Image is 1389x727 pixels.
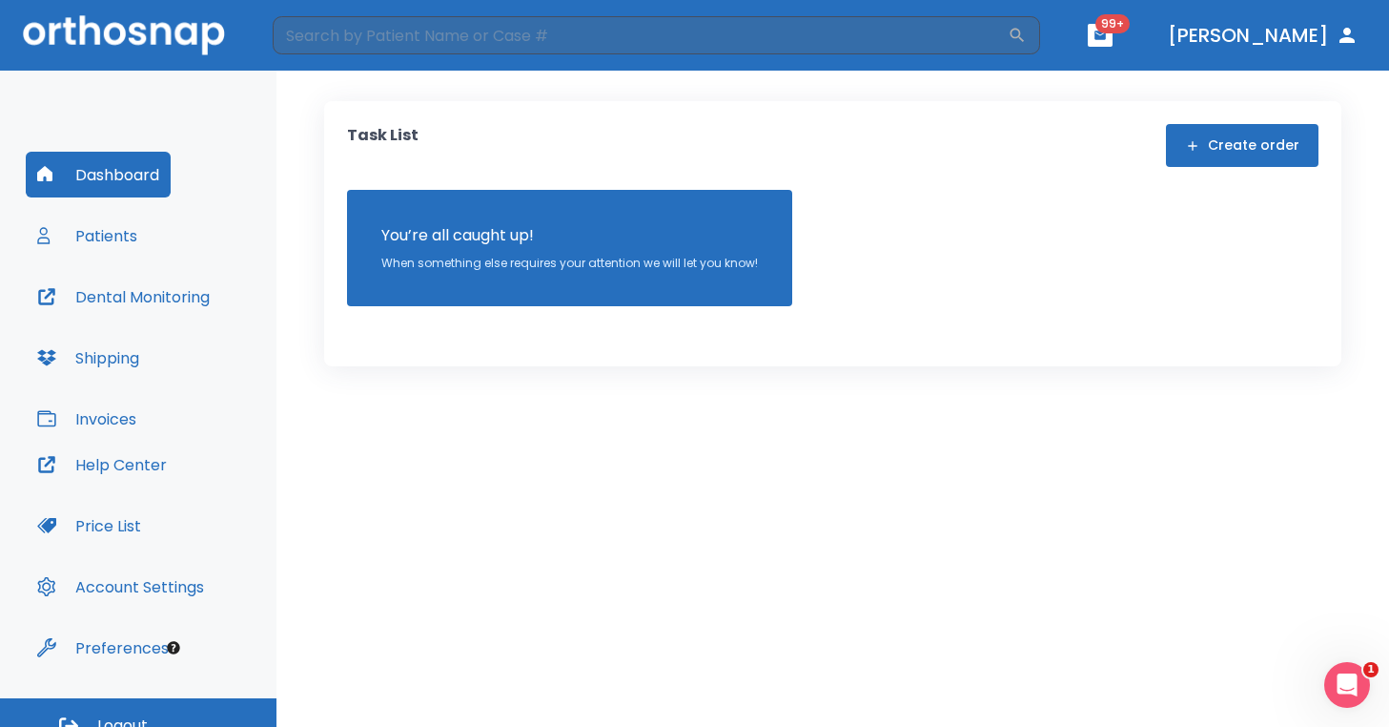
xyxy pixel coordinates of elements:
[1363,662,1379,677] span: 1
[26,396,148,442] button: Invoices
[1324,662,1370,708] iframe: Intercom live chat
[23,15,225,54] img: Orthosnap
[26,335,151,381] button: Shipping
[26,564,215,610] button: Account Settings
[26,213,149,259] button: Patients
[26,503,153,549] button: Price List
[26,152,171,197] button: Dashboard
[26,274,221,320] button: Dental Monitoring
[347,124,419,167] p: Task List
[1095,14,1130,33] span: 99+
[273,16,1008,54] input: Search by Patient Name or Case #
[1160,18,1366,52] button: [PERSON_NAME]
[1166,124,1318,167] button: Create order
[381,255,758,272] p: When something else requires your attention we will let you know!
[26,442,178,488] button: Help Center
[381,224,758,247] p: You’re all caught up!
[26,625,180,671] button: Preferences
[165,639,182,656] div: Tooltip anchor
